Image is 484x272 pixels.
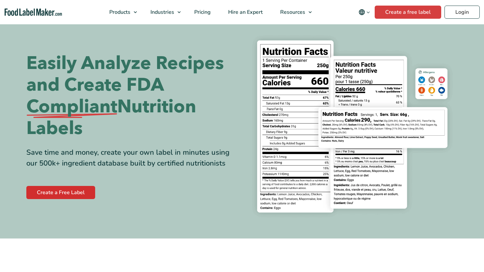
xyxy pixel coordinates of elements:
div: Save time and money, create your own label in minutes using our 500k+ ingredient database built b... [26,147,237,169]
span: Industries [148,9,175,16]
a: Create a free label [375,6,441,19]
a: Create a Free Label [26,186,95,199]
button: Change language [354,6,375,19]
span: Resources [278,9,306,16]
a: Login [444,6,480,19]
span: Compliant [26,96,117,118]
a: Food Label Maker homepage [5,9,62,16]
span: Hire an Expert [226,9,263,16]
h1: Easily Analyze Recipes and Create FDA Nutrition Labels [26,53,237,139]
span: Products [107,9,131,16]
span: Pricing [192,9,211,16]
